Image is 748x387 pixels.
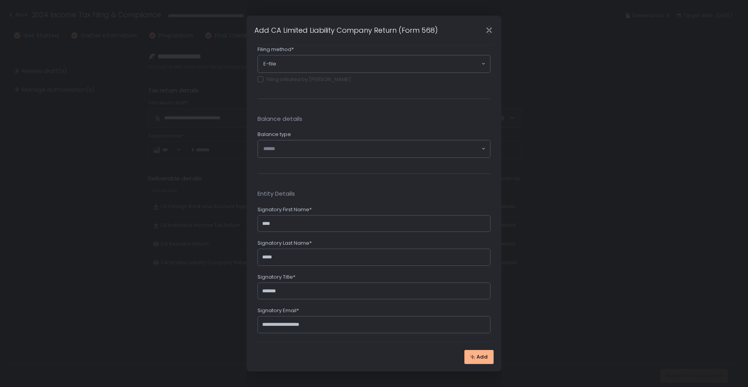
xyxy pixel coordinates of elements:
span: Signatory Email* [258,307,299,314]
h1: Add CA Limited Liability Company Return (Form 568) [254,25,438,35]
div: Search for option [258,55,490,72]
span: Signatory First Name* [258,206,312,213]
span: Signatory Title* [258,274,295,281]
div: Search for option [258,140,490,157]
span: Filing method* [258,46,294,53]
span: Signatory Last Name* [258,240,312,247]
span: Add [476,353,488,360]
span: Balance details [258,115,490,124]
input: Search for option [263,145,481,153]
span: Balance type [258,131,291,138]
span: Entity Details [258,189,490,198]
div: Close [476,26,501,35]
span: E-file [263,60,276,67]
button: Add [464,350,494,364]
input: Search for option [276,60,481,68]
